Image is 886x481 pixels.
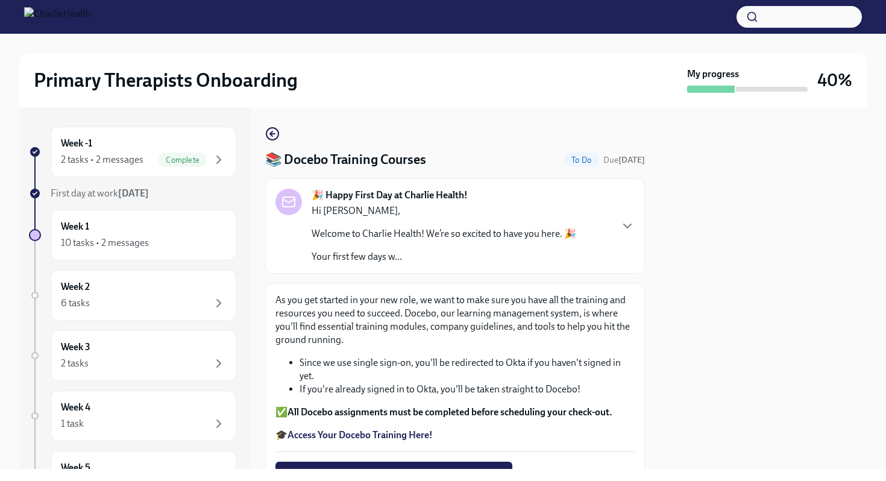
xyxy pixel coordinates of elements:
a: Week 41 task [29,391,236,441]
h6: Week 2 [61,280,90,294]
div: 2 tasks • 2 messages [61,153,143,166]
li: If you're already signed in to Okta, you'll be taken straight to Docebo! [300,383,635,396]
h4: 📚 Docebo Training Courses [265,151,426,169]
a: First day at work[DATE] [29,187,236,200]
span: First day at work [51,187,149,199]
h6: Week 1 [61,220,89,233]
strong: [DATE] [618,155,645,165]
a: Week 26 tasks [29,270,236,321]
p: Welcome to Charlie Health! We’re so excited to have you here. 🎉 [312,227,576,241]
img: CharlieHealth [24,7,91,27]
h3: 40% [817,69,852,91]
span: To Do [564,156,599,165]
div: 6 tasks [61,297,90,310]
strong: [DATE] [118,187,149,199]
div: 10 tasks • 2 messages [61,236,149,250]
span: Complete [159,156,207,165]
strong: My progress [687,68,739,81]
p: As you get started in your new role, we want to make sure you have all the training and resources... [275,294,635,347]
h6: Week 4 [61,401,90,414]
h6: Week 3 [61,341,90,354]
li: Since we use single sign-on, you'll be redirected to Okta if you haven't signed in yet. [300,356,635,383]
p: Your first few days w... [312,250,576,263]
p: Hi [PERSON_NAME], [312,204,576,218]
p: ✅ [275,406,635,419]
h6: Week 5 [61,461,90,474]
a: Week -12 tasks • 2 messagesComplete [29,127,236,177]
strong: All Docebo assignments must be completed before scheduling your check-out. [287,406,612,418]
span: August 26th, 2025 09:00 [603,154,645,166]
h2: Primary Therapists Onboarding [34,68,298,92]
span: I've completed all modules in [GEOGRAPHIC_DATA] [284,468,504,480]
div: 1 task [61,417,84,430]
h6: Week -1 [61,137,92,150]
p: 🎓 [275,429,635,442]
strong: 🎉 Happy First Day at Charlie Health! [312,189,468,202]
a: Access Your Docebo Training Here! [287,429,433,441]
span: Due [603,155,645,165]
a: Week 32 tasks [29,330,236,381]
a: Week 110 tasks • 2 messages [29,210,236,260]
div: 2 tasks [61,357,89,370]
